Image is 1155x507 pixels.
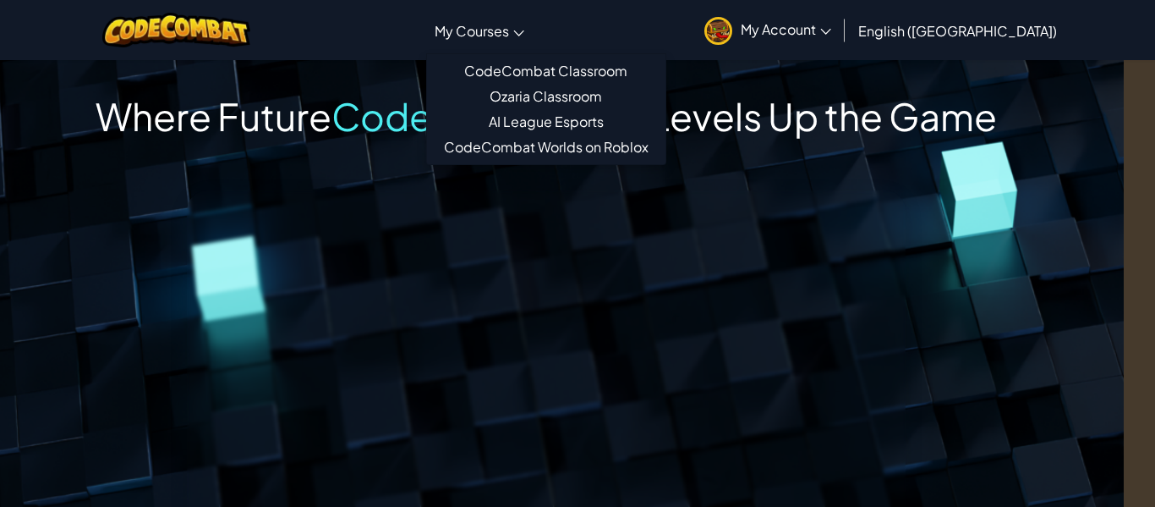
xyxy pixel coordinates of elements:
[331,92,463,140] span: Coders
[96,92,331,140] span: Where Future
[741,20,831,38] span: My Account
[704,17,732,45] img: avatar
[858,22,1057,40] span: English ([GEOGRAPHIC_DATA])
[850,8,1065,53] a: English ([GEOGRAPHIC_DATA])
[102,13,250,47] img: CodeCombat logo
[650,92,997,140] span: Levels Up the Game
[427,84,665,109] a: Ozaria Classroom
[696,3,840,57] a: My Account
[427,58,665,84] a: CodeCombat Classroom
[427,109,665,135] a: AI League Esports
[427,135,665,160] a: CodeCombat Worlds on Roblox
[426,8,533,53] a: My Courses
[435,22,509,40] span: My Courses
